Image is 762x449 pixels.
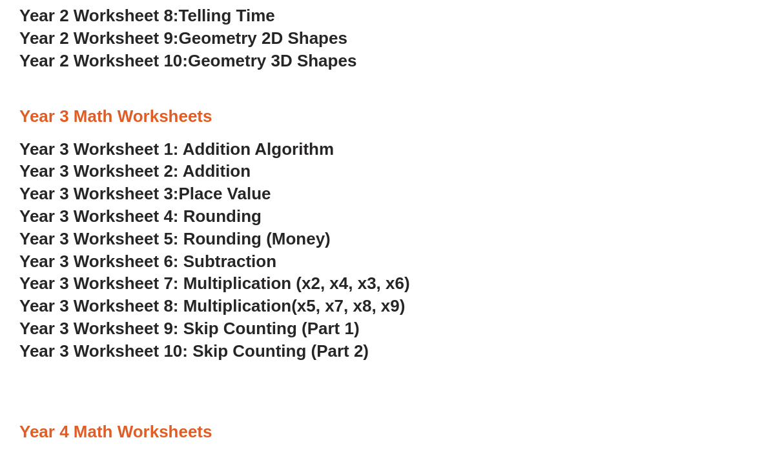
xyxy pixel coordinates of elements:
[19,106,743,128] h3: Year 3 Math Worksheets
[19,185,179,204] span: Year 3 Worksheet 3:
[179,6,275,26] span: Telling Time
[19,29,347,48] a: Year 2 Worksheet 9:Geometry 2D Shapes
[19,319,360,339] a: Year 3 Worksheet 9: Skip Counting (Part 1)
[19,52,356,71] a: Year 2 Worksheet 10:Geometry 3D Shapes
[179,185,271,204] span: Place Value
[19,29,179,48] span: Year 2 Worksheet 9:
[188,52,356,71] span: Geometry 3D Shapes
[19,6,179,26] span: Year 2 Worksheet 8:
[19,342,369,361] a: Year 3 Worksheet 10: Skip Counting (Part 2)
[19,6,275,26] a: Year 2 Worksheet 8:Telling Time
[19,297,291,316] span: Year 3 Worksheet 8: Multiplication
[19,207,262,226] a: Year 3 Worksheet 4: Rounding
[19,162,251,181] a: Year 3 Worksheet 2: Addition
[19,52,188,71] span: Year 2 Worksheet 10:
[19,252,276,272] a: Year 3 Worksheet 6: Subtraction
[19,230,331,249] a: Year 3 Worksheet 5: Rounding (Money)
[19,274,410,294] a: Year 3 Worksheet 7: Multiplication (x2, x4, x3, x6)
[179,29,347,48] span: Geometry 2D Shapes
[19,297,405,316] a: Year 3 Worksheet 8: Multiplication(x5, x7, x8, x9)
[541,303,762,449] iframe: Chat Widget
[19,140,334,159] a: Year 3 Worksheet 1: Addition Algorithm
[19,185,271,204] a: Year 3 Worksheet 3:Place Value
[19,422,743,444] h3: Year 4 Math Worksheets
[291,297,405,316] span: (x5, x7, x8, x9)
